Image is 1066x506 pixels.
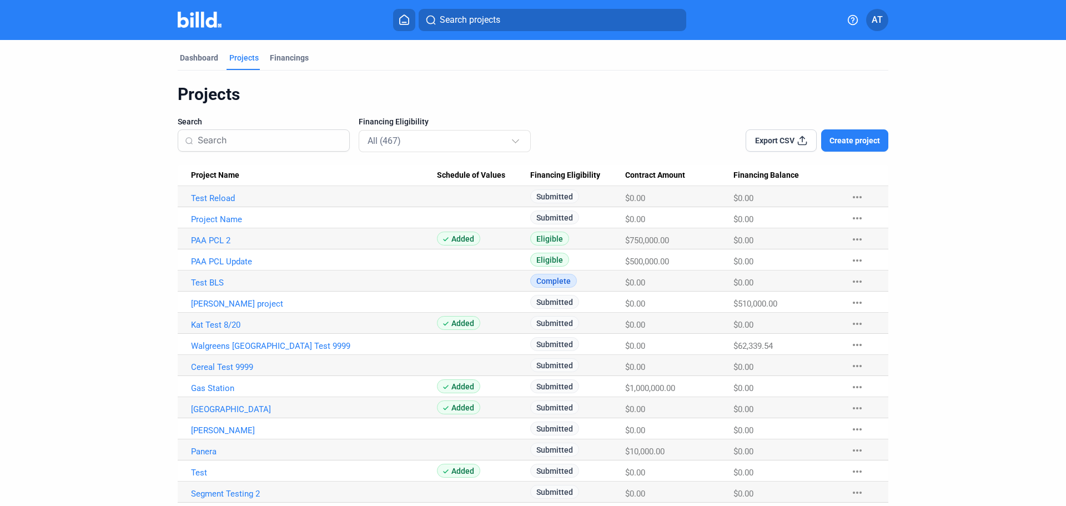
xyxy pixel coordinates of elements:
[625,489,645,499] span: $0.00
[625,193,645,203] span: $0.00
[625,236,669,246] span: $750,000.00
[625,299,645,309] span: $0.00
[530,274,577,288] span: Complete
[625,404,645,414] span: $0.00
[851,338,864,352] mat-icon: more_horiz
[733,362,753,372] span: $0.00
[178,116,202,127] span: Search
[191,383,437,393] a: Gas Station
[419,9,686,31] button: Search projects
[733,236,753,246] span: $0.00
[530,358,579,372] span: Submitted
[191,257,437,267] a: PAA PCL Update
[851,275,864,288] mat-icon: more_horiz
[530,295,579,309] span: Submitted
[191,425,437,435] a: [PERSON_NAME]
[733,341,773,351] span: $62,339.54
[746,129,817,152] button: Export CSV
[437,171,505,181] span: Schedule of Values
[270,52,309,63] div: Financings
[191,171,437,181] div: Project Name
[829,135,880,146] span: Create project
[191,278,437,288] a: Test BLS
[530,464,579,478] span: Submitted
[851,486,864,499] mat-icon: more_horiz
[191,171,239,181] span: Project Name
[851,380,864,394] mat-icon: more_horiz
[733,404,753,414] span: $0.00
[530,211,579,224] span: Submitted
[625,425,645,435] span: $0.00
[851,359,864,373] mat-icon: more_horiz
[625,362,645,372] span: $0.00
[733,383,753,393] span: $0.00
[733,278,753,288] span: $0.00
[733,320,753,330] span: $0.00
[530,232,569,246] span: Eligible
[191,468,437,478] a: Test
[530,443,579,457] span: Submitted
[851,465,864,478] mat-icon: more_horiz
[359,116,429,127] span: Financing Eligibility
[191,193,437,203] a: Test Reload
[191,404,437,414] a: [GEOGRAPHIC_DATA]
[851,317,864,330] mat-icon: more_horiz
[191,362,437,372] a: Cereal Test 9999
[180,52,218,63] div: Dashboard
[733,171,839,181] div: Financing Balance
[191,447,437,457] a: Panera
[733,214,753,224] span: $0.00
[530,171,600,181] span: Financing Eligibility
[191,489,437,499] a: Segment Testing 2
[625,320,645,330] span: $0.00
[440,13,500,27] span: Search projects
[851,233,864,246] mat-icon: more_horiz
[625,171,733,181] div: Contract Amount
[866,9,888,31] button: AT
[872,13,883,27] span: AT
[625,447,665,457] span: $10,000.00
[851,212,864,225] mat-icon: more_horiz
[229,52,259,63] div: Projects
[625,214,645,224] span: $0.00
[530,253,569,267] span: Eligible
[733,299,777,309] span: $510,000.00
[368,136,401,146] mat-select-trigger: All (467)
[198,129,343,152] input: Search
[437,379,480,393] span: Added
[851,254,864,267] mat-icon: more_horiz
[178,12,222,28] img: Billd Company Logo
[625,468,645,478] span: $0.00
[733,489,753,499] span: $0.00
[851,191,864,204] mat-icon: more_horiz
[437,171,531,181] div: Schedule of Values
[530,189,579,203] span: Submitted
[851,423,864,436] mat-icon: more_horiz
[437,400,480,414] span: Added
[733,171,799,181] span: Financing Balance
[733,468,753,478] span: $0.00
[530,422,579,435] span: Submitted
[851,402,864,415] mat-icon: more_horiz
[530,337,579,351] span: Submitted
[625,257,669,267] span: $500,000.00
[191,320,437,330] a: Kat Test 8/20
[625,383,675,393] span: $1,000,000.00
[437,316,480,330] span: Added
[191,236,437,246] a: PAA PCL 2
[733,447,753,457] span: $0.00
[851,444,864,457] mat-icon: more_horiz
[625,171,685,181] span: Contract Amount
[733,425,753,435] span: $0.00
[191,214,437,224] a: Project Name
[191,341,437,351] a: Walgreens [GEOGRAPHIC_DATA] Test 9999
[851,296,864,309] mat-icon: more_horiz
[437,464,480,478] span: Added
[178,84,888,105] div: Projects
[733,193,753,203] span: $0.00
[625,341,645,351] span: $0.00
[191,299,437,309] a: [PERSON_NAME] project
[530,316,579,330] span: Submitted
[733,257,753,267] span: $0.00
[530,485,579,499] span: Submitted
